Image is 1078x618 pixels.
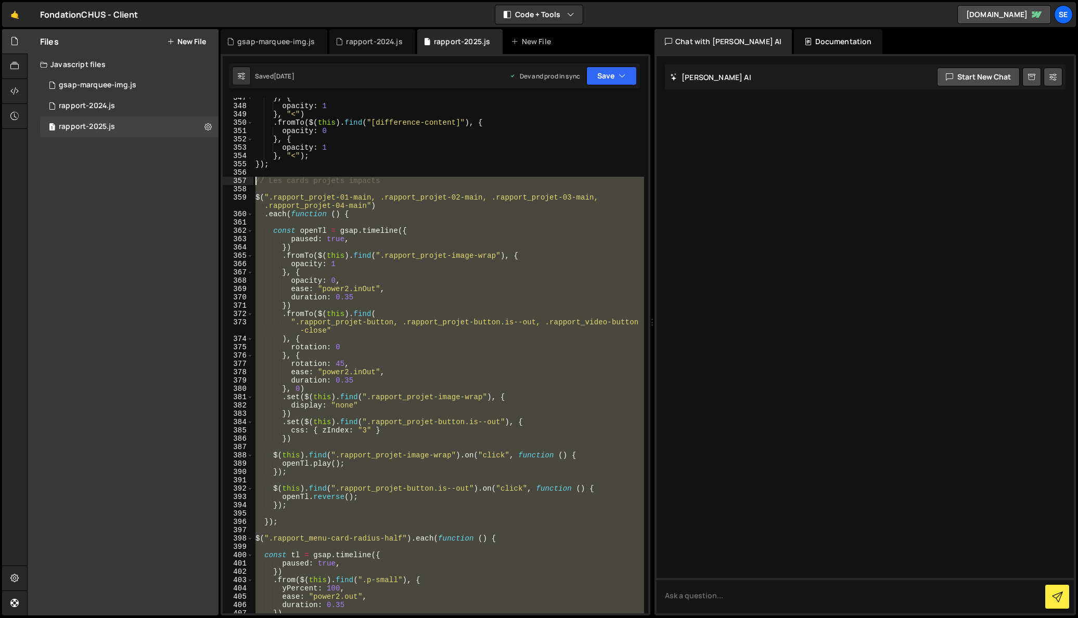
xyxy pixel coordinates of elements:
div: 357 [223,177,253,185]
div: gsap-marquee-img.js [237,36,315,47]
div: 393 [223,493,253,501]
div: 379 [223,376,253,385]
div: 381 [223,393,253,401]
div: 359 [223,193,253,210]
div: 388 [223,451,253,459]
div: 395 [223,509,253,518]
div: 365 [223,252,253,260]
a: Se [1054,5,1073,24]
div: 368 [223,277,253,285]
div: 385 [223,426,253,435]
div: 377 [223,360,253,368]
div: 384 [223,418,253,426]
div: 375 [223,343,253,351]
div: 406 [223,601,253,609]
div: 356 [223,168,253,177]
div: 354 [223,152,253,160]
div: Saved [255,72,294,81]
div: FondationCHUS - Client [40,8,138,21]
div: 394 [223,501,253,509]
div: 351 [223,127,253,135]
div: 349 [223,110,253,119]
div: 347 [223,94,253,102]
div: 348 [223,102,253,110]
div: 9197/19789.js [40,96,219,116]
div: 401 [223,559,253,568]
h2: [PERSON_NAME] AI [670,72,751,82]
div: 9197/42513.js [40,116,219,137]
div: 383 [223,410,253,418]
button: Save [586,67,637,85]
div: 382 [223,401,253,410]
div: 371 [223,301,253,310]
h2: Files [40,36,59,47]
div: 380 [223,385,253,393]
div: 403 [223,576,253,584]
div: 376 [223,351,253,360]
div: rapport-2025.js [434,36,490,47]
div: 367 [223,268,253,277]
div: 387 [223,443,253,451]
div: gsap-marquee-img.js [59,81,136,90]
a: 🤙 [2,2,28,27]
div: 404 [223,584,253,593]
div: 358 [223,185,253,193]
div: 369 [223,285,253,293]
div: 386 [223,435,253,443]
div: 397 [223,526,253,534]
span: 1 [49,124,55,132]
div: 373 [223,318,253,335]
div: 398 [223,534,253,543]
div: New File [511,36,555,47]
div: 362 [223,227,253,235]
a: [DOMAIN_NAME] [957,5,1051,24]
div: 366 [223,260,253,268]
div: 352 [223,135,253,143]
div: 372 [223,310,253,318]
div: 9197/37632.js [40,75,219,96]
div: 364 [223,243,253,252]
div: Documentation [794,29,882,54]
div: 407 [223,609,253,617]
div: 378 [223,368,253,376]
button: Start new chat [937,68,1020,86]
button: New File [167,37,206,46]
div: 396 [223,518,253,526]
div: 374 [223,335,253,343]
div: Dev and prod in sync [509,72,580,81]
div: 389 [223,459,253,468]
div: Chat with [PERSON_NAME] AI [654,29,792,54]
div: 400 [223,551,253,559]
div: 361 [223,218,253,227]
div: 392 [223,484,253,493]
div: 391 [223,476,253,484]
button: Code + Tools [495,5,583,24]
div: Javascript files [28,54,219,75]
div: 363 [223,235,253,243]
div: 405 [223,593,253,601]
div: 390 [223,468,253,476]
div: 350 [223,119,253,127]
div: 353 [223,143,253,152]
div: rapport-2024.js [346,36,402,47]
div: 355 [223,160,253,168]
div: 370 [223,293,253,301]
div: 402 [223,568,253,576]
div: [DATE] [274,72,294,81]
div: 360 [223,210,253,218]
div: rapport-2024.js [59,101,115,111]
div: rapport-2025.js [59,122,115,132]
div: 399 [223,543,253,551]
